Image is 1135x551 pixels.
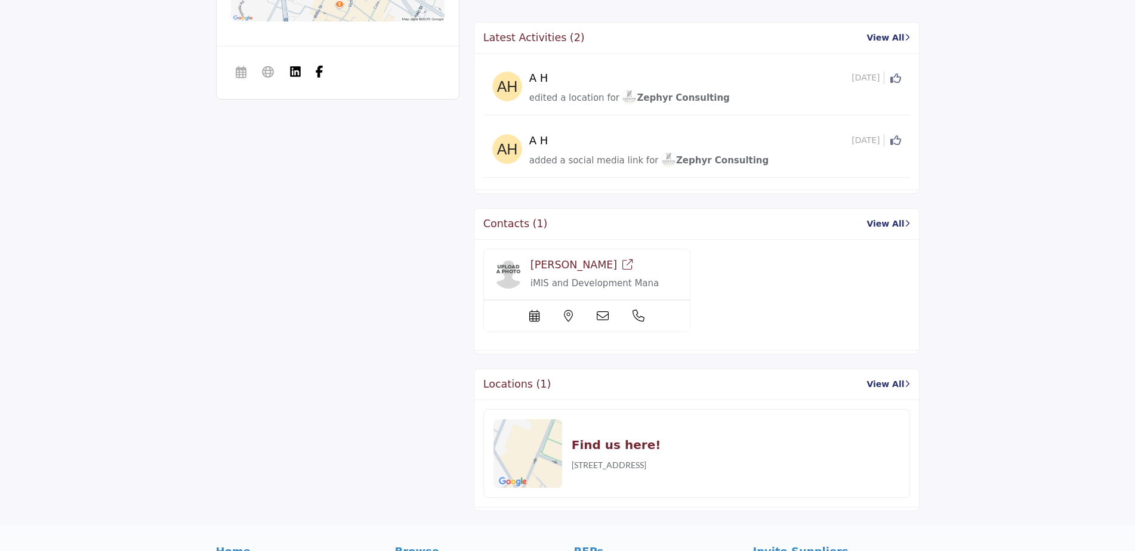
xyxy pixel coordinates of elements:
h5: A H [529,134,555,147]
span: Zephyr Consulting [661,155,769,166]
span: edited a location for [529,92,619,103]
span: Zephyr Consulting [622,92,729,103]
img: LinkedIn [289,66,301,78]
img: image [661,152,676,167]
img: Facebook [313,66,325,78]
img: avtar-image [492,134,522,164]
h2: Contacts (1) [483,218,548,230]
h2: Latest Activities (2) [483,32,585,44]
a: imageZephyr Consulting [622,91,729,106]
img: image [494,259,523,289]
span: [DATE] [852,72,884,84]
span: added a social media link for [529,155,659,166]
i: Click to Like this activity [890,73,901,83]
a: imageZephyr Consulting [661,153,769,168]
a: View All [866,378,909,391]
h2: Find us here! [572,436,661,454]
a: View All [866,218,909,230]
p: iMIS and Development Manager [531,277,659,290]
img: Location Map [494,419,562,488]
img: image [622,89,637,104]
i: Click to Like this activity [890,135,901,146]
p: [STREET_ADDRESS] [572,459,646,471]
a: image [PERSON_NAME] iMIS and Development Manager [483,249,690,333]
h5: A H [529,72,555,85]
img: avtar-image [492,72,522,101]
span: [DATE] [852,134,884,147]
span: [PERSON_NAME] [531,259,617,271]
a: View All [866,32,909,44]
h2: Locations (1) [483,378,551,391]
